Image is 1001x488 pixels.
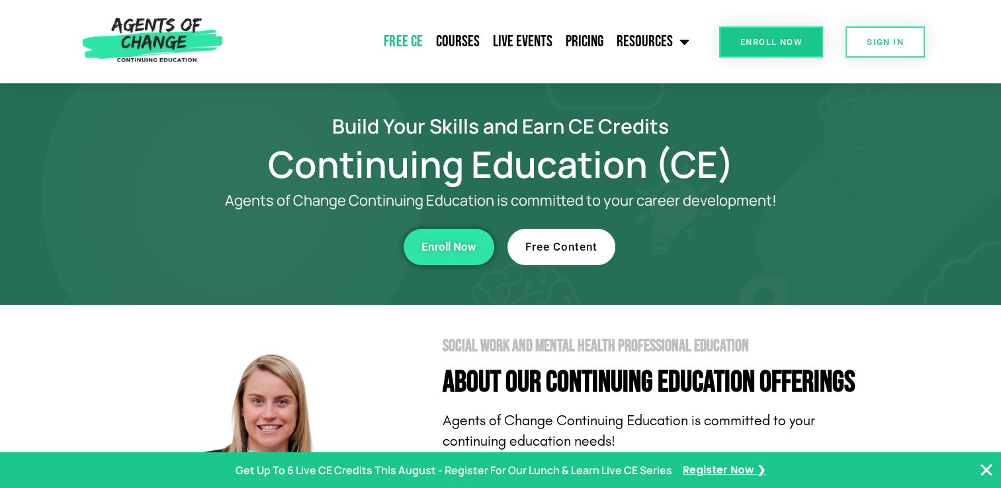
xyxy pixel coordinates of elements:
[443,412,815,450] span: Agents of Change Continuing Education is committed to your continuing education needs!
[558,25,609,58] a: Pricing
[846,26,925,58] a: SIGN IN
[124,149,878,179] h1: Continuing Education (CE)
[486,25,558,58] a: Live Events
[124,116,878,136] h2: Build Your Skills and Earn CE Credits
[683,461,765,480] a: Register Now ❯
[979,462,994,478] button: Close Banner
[525,241,597,253] span: Free Content
[421,241,476,253] span: Enroll Now
[177,192,825,209] p: Agents of Change Continuing Education is committed to your career development!
[609,25,695,58] a: Resources
[443,338,878,354] h2: Social Work and Mental Health Professional Education
[236,461,672,480] p: Get Up To 6 Live CE Credits This August - Register For Our Lunch & Learn Live CE Series
[443,368,878,397] h4: About Our Continuing Education Offerings
[404,229,494,265] a: Enroll Now
[429,25,486,58] a: Courses
[740,38,802,46] span: Enroll Now
[867,38,904,46] span: SIGN IN
[229,25,696,58] nav: Menu
[719,26,823,58] a: Enroll Now
[377,25,429,58] a: Free CE
[507,229,615,265] a: Free Content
